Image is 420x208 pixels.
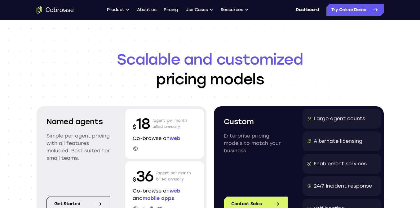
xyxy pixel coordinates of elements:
[133,187,197,202] p: Co-browse on and
[37,49,384,89] h1: pricing models
[133,124,136,130] span: $
[314,138,362,145] div: Alternate licensing
[37,49,384,69] span: Scalable and customized
[137,4,156,16] a: About us
[133,114,150,134] p: 18
[185,4,213,16] button: Use Cases
[46,116,110,127] h2: Named agents
[314,182,372,190] div: 24/7 Incident response
[133,135,197,142] p: Co-browse on
[326,4,384,16] a: Try Online Demo
[170,188,180,194] span: web
[314,160,367,168] div: Enablement services
[164,4,178,16] a: Pricing
[221,4,249,16] button: Resources
[143,195,174,201] span: mobile apps
[153,114,187,134] p: /agent per month billed annually
[133,176,136,183] span: $
[37,6,74,14] a: Go to the home page
[296,4,319,16] a: Dashboard
[107,4,130,16] button: Product
[224,132,288,155] p: Enterprise pricing models to match your business.
[170,135,180,141] span: web
[46,132,110,162] p: Simple per agent pricing with all features included. Best suited for small teams.
[314,115,365,122] div: Large agent counts
[133,166,154,186] p: 36
[156,166,191,186] p: /agent per month billed annually
[224,116,288,127] h2: Custom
